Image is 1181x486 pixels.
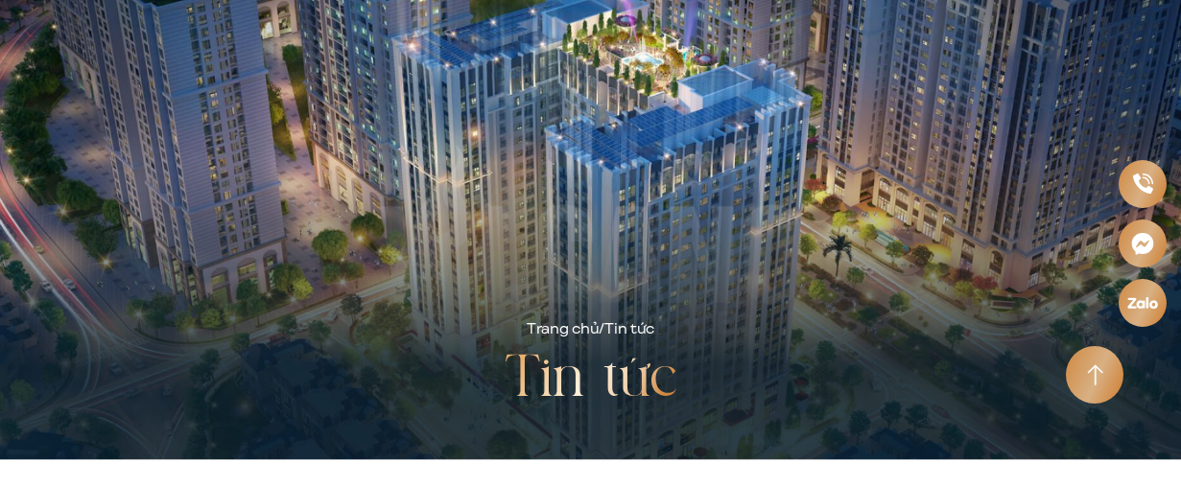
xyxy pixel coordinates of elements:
[1131,173,1153,195] img: Phone icon
[1130,231,1155,256] img: Messenger icon
[527,318,599,339] a: Trang chủ
[527,318,654,341] div: /
[505,341,677,418] h2: Tin tức
[1087,364,1103,386] img: Arrow icon
[604,318,654,339] span: Tin tức
[1126,295,1159,310] img: Zalo icon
